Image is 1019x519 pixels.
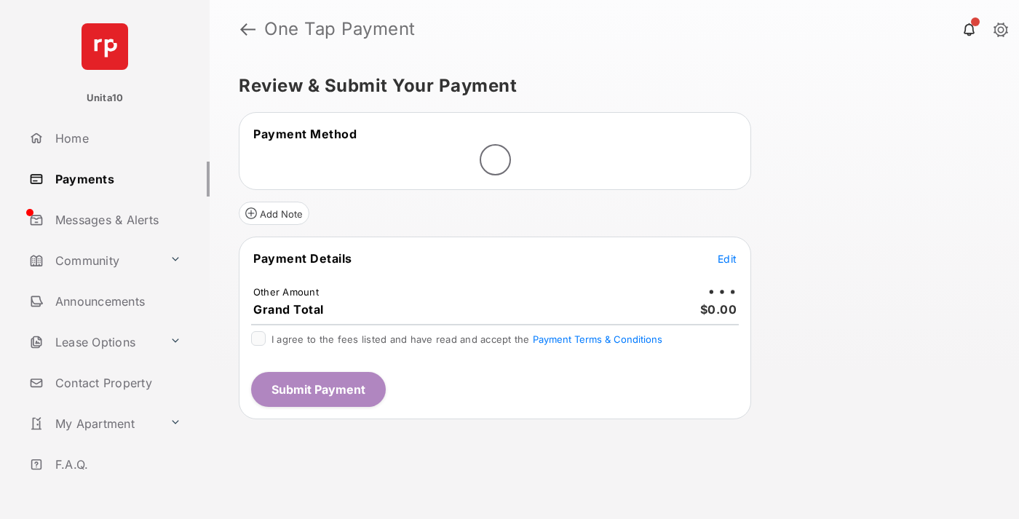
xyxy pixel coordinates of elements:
[700,302,737,317] span: $0.00
[253,302,324,317] span: Grand Total
[23,325,164,360] a: Lease Options
[718,253,737,265] span: Edit
[271,333,662,345] span: I agree to the fees listed and have read and accept the
[239,202,309,225] button: Add Note
[23,121,210,156] a: Home
[251,372,386,407] button: Submit Payment
[253,251,352,266] span: Payment Details
[264,20,416,38] strong: One Tap Payment
[239,77,978,95] h5: Review & Submit Your Payment
[23,162,210,197] a: Payments
[23,243,164,278] a: Community
[23,365,210,400] a: Contact Property
[253,127,357,141] span: Payment Method
[253,285,320,298] td: Other Amount
[23,202,210,237] a: Messages & Alerts
[87,91,124,106] p: Unita10
[23,406,164,441] a: My Apartment
[533,333,662,345] button: I agree to the fees listed and have read and accept the
[718,251,737,266] button: Edit
[82,23,128,70] img: svg+xml;base64,PHN2ZyB4bWxucz0iaHR0cDovL3d3dy53My5vcmcvMjAwMC9zdmciIHdpZHRoPSI2NCIgaGVpZ2h0PSI2NC...
[23,447,210,482] a: F.A.Q.
[23,284,210,319] a: Announcements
